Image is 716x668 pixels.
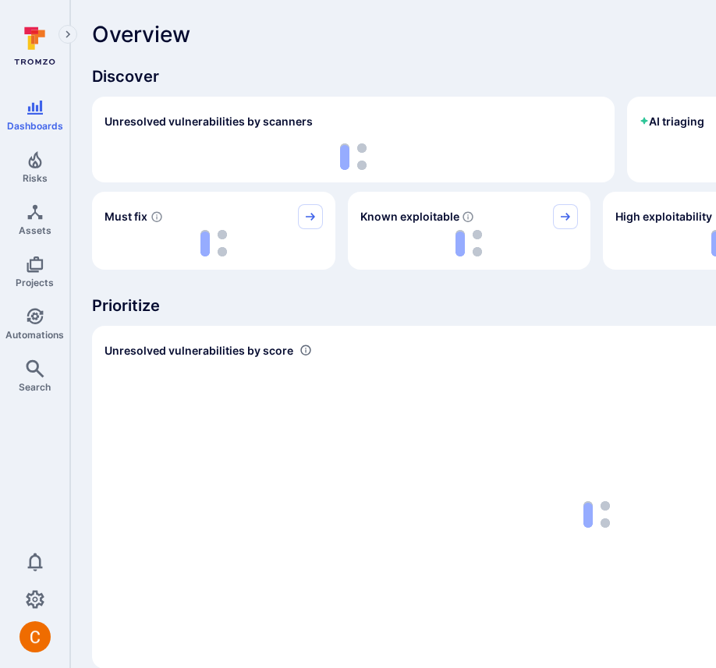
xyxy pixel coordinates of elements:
[105,343,293,359] span: Unresolved vulnerabilities by score
[23,172,48,184] span: Risks
[62,28,73,41] i: Expand navigation menu
[19,224,51,236] span: Assets
[19,621,51,652] img: ACg8ocJuq_DPPTkXyD9OlTnVLvDrpObecjcADscmEHLMiTyEnTELew=s96-c
[340,143,367,170] img: Loading...
[360,229,579,257] div: loading spinner
[92,192,335,270] div: Must fix
[19,621,51,652] div: Camilo Rivera
[583,501,610,528] img: Loading...
[105,209,147,224] span: Must fix
[360,209,459,224] span: Known exploitable
[348,192,591,270] div: Known exploitable
[462,210,474,223] svg: Confirmed exploitable by KEV
[200,230,227,256] img: Loading...
[7,120,63,132] span: Dashboards
[455,230,482,256] img: Loading...
[16,277,54,288] span: Projects
[19,381,51,393] span: Search
[640,114,704,129] h2: AI triaging
[5,329,64,341] span: Automations
[615,209,712,224] span: High exploitability
[151,210,163,223] svg: Risk score >=40 , missed SLA
[92,22,190,47] span: Overview
[105,143,602,170] div: loading spinner
[300,342,312,359] div: Number of vulnerabilities in status 'Open' 'Triaged' and 'In process' grouped by score
[105,114,313,129] h2: Unresolved vulnerabilities by scanners
[105,229,323,257] div: loading spinner
[58,25,77,44] button: Expand navigation menu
